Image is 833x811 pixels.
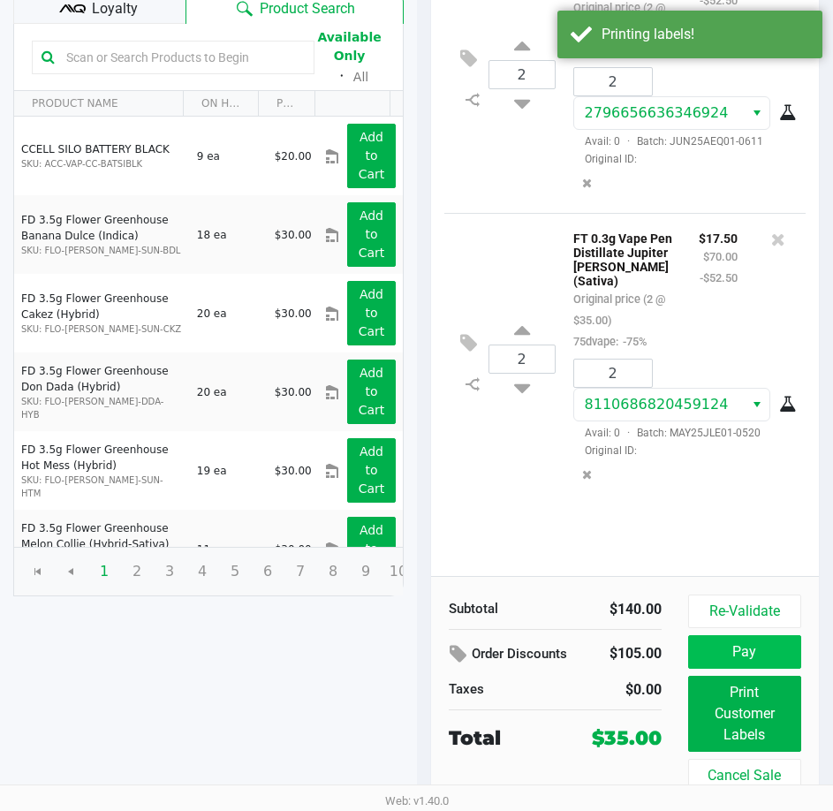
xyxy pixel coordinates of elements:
app-button-loader: Add to Cart [359,287,385,338]
td: 11 ea [189,510,267,588]
td: FD 3.5g Flower Greenhouse Don Dada (Hybrid) [14,352,189,431]
span: Original ID: [573,151,792,167]
td: 20 ea [189,274,267,352]
button: Add to Cart [347,124,395,188]
span: Go to the first page [21,555,55,588]
div: Data table [14,91,403,547]
small: $70.00 [703,250,738,263]
span: $20.00 [275,150,312,163]
div: Total [449,724,565,753]
span: Page 7 [284,555,317,588]
span: Page 8 [316,555,350,588]
small: Original price (2 @ $35.00) [573,292,665,327]
p: SKU: ACC-VAP-CC-BATSIBLK [21,157,182,171]
td: CCELL SILO BATTERY BLACK [14,117,189,195]
p: $17.50 [699,227,738,246]
small: Original price (2 @ $35.00) [573,1,665,35]
app-button-loader: Add to Cart [359,444,385,496]
span: 8110686820459124 [585,396,729,413]
td: 20 ea [189,352,267,431]
span: Avail: 0 Batch: JUN25AEQ01-0611 [573,135,763,148]
span: Go to the first page [31,565,45,579]
td: FD 3.5g Flower Greenhouse Melon Collie (Hybrid-Sativa) [14,510,189,588]
app-button-loader: Add to Cart [359,208,385,260]
div: Order Discounts [449,639,582,671]
button: Add to Cart [347,281,395,345]
td: FD 3.5g Flower Greenhouse Banana Dulce (Indica) [14,195,189,274]
td: 9 ea [189,117,267,195]
span: $30.00 [275,465,312,477]
inline-svg: Split item qty to new line [458,373,488,396]
small: 75dvape: [573,335,647,348]
input: Scan or Search Products to Begin [59,44,305,71]
button: Remove the package from the orderLine [575,459,599,491]
button: Add to Cart [347,438,395,503]
app-button-loader: Add to Cart [359,523,385,574]
inline-svg: Split item qty to new line [458,88,488,111]
button: Print Customer Labels [688,676,801,752]
span: Avail: 0 Batch: MAY25JLE01-0520 [573,427,761,439]
span: Page 6 [251,555,284,588]
span: $30.00 [275,229,312,241]
p: SKU: FLO-[PERSON_NAME]-SUN-CKZ [21,322,182,336]
div: $140.00 [568,599,662,620]
span: Page 4 [186,555,219,588]
span: Original ID: [573,443,792,459]
span: $30.00 [275,386,312,398]
div: Taxes [449,679,542,700]
p: SKU: FLO-[PERSON_NAME]-SUN-HTM [21,474,182,500]
span: · [620,135,637,148]
button: Select [744,97,769,129]
td: 18 ea [189,195,267,274]
span: 2796656636346924 [585,104,729,121]
span: Page 1 [87,555,121,588]
button: Select [744,389,769,421]
button: Remove the package from the orderLine [575,167,599,200]
span: Page 2 [120,555,154,588]
span: Page 9 [349,555,382,588]
p: SKU: FLO-[PERSON_NAME]-DDA-HYB [21,395,182,421]
p: FT 0.3g Vape Pen Distillate Jupiter [PERSON_NAME] (Sativa) [573,227,672,288]
span: Go to the previous page [54,555,87,588]
span: -75% [618,335,647,348]
app-button-loader: Add to Cart [359,130,385,181]
th: PRICE [258,91,314,117]
button: Add to Cart [347,202,395,267]
div: $105.00 [608,639,661,669]
span: ᛫ [330,68,353,85]
td: FD 3.5g Flower Greenhouse Hot Mess (Hybrid) [14,431,189,510]
small: -$52.50 [700,271,738,284]
span: Page 3 [153,555,186,588]
th: ON HAND [183,91,258,117]
button: Add to Cart [347,360,395,424]
div: Subtotal [449,599,542,619]
app-button-loader: Add to Cart [359,366,385,417]
span: · [620,427,637,439]
button: Re-Validate [688,595,801,628]
span: Page 10 [382,555,415,588]
span: Web: v1.40.0 [385,794,449,807]
div: $0.00 [568,679,662,701]
div: $35.00 [592,724,662,753]
div: Printing labels! [602,24,809,45]
p: SKU: FLO-[PERSON_NAME]-SUN-BDL [21,244,182,257]
button: Add to Cart [347,517,395,581]
button: Pay [688,635,801,669]
span: Page 5 [218,555,252,588]
td: 19 ea [189,431,267,510]
button: All [353,68,368,87]
button: Cancel Sale [688,759,801,792]
th: PRODUCT NAME [14,91,183,117]
span: $30.00 [275,543,312,556]
span: Go to the previous page [64,565,78,579]
td: FD 3.5g Flower Greenhouse Cakez (Hybrid) [14,274,189,352]
span: $30.00 [275,307,312,320]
